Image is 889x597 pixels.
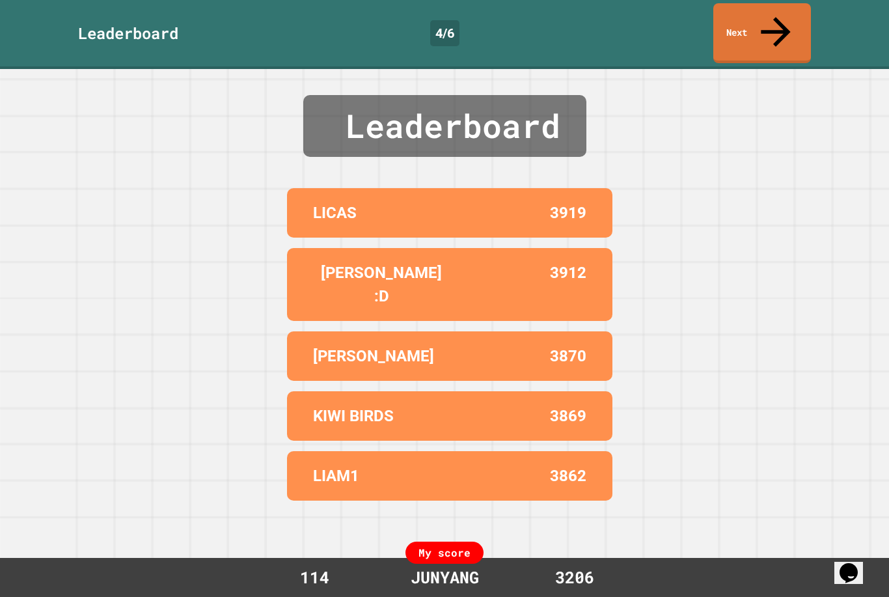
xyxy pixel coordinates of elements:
[550,404,586,428] p: 3869
[550,464,586,488] p: 3862
[834,545,876,584] iframe: chat widget
[313,201,357,225] p: LICAS
[713,3,811,63] a: Next
[550,344,586,368] p: 3870
[313,261,450,308] p: [PERSON_NAME] :D
[313,464,359,488] p: LIAM1
[430,20,459,46] div: 4 / 6
[313,344,434,368] p: [PERSON_NAME]
[78,21,178,45] div: Leaderboard
[398,565,492,590] div: JUNYANG
[313,404,394,428] p: KIWI BIRDS
[405,542,484,564] div: My score
[550,261,586,308] p: 3912
[550,201,586,225] p: 3919
[526,565,623,590] div: 3206
[266,565,363,590] div: 114
[303,95,586,157] div: Leaderboard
